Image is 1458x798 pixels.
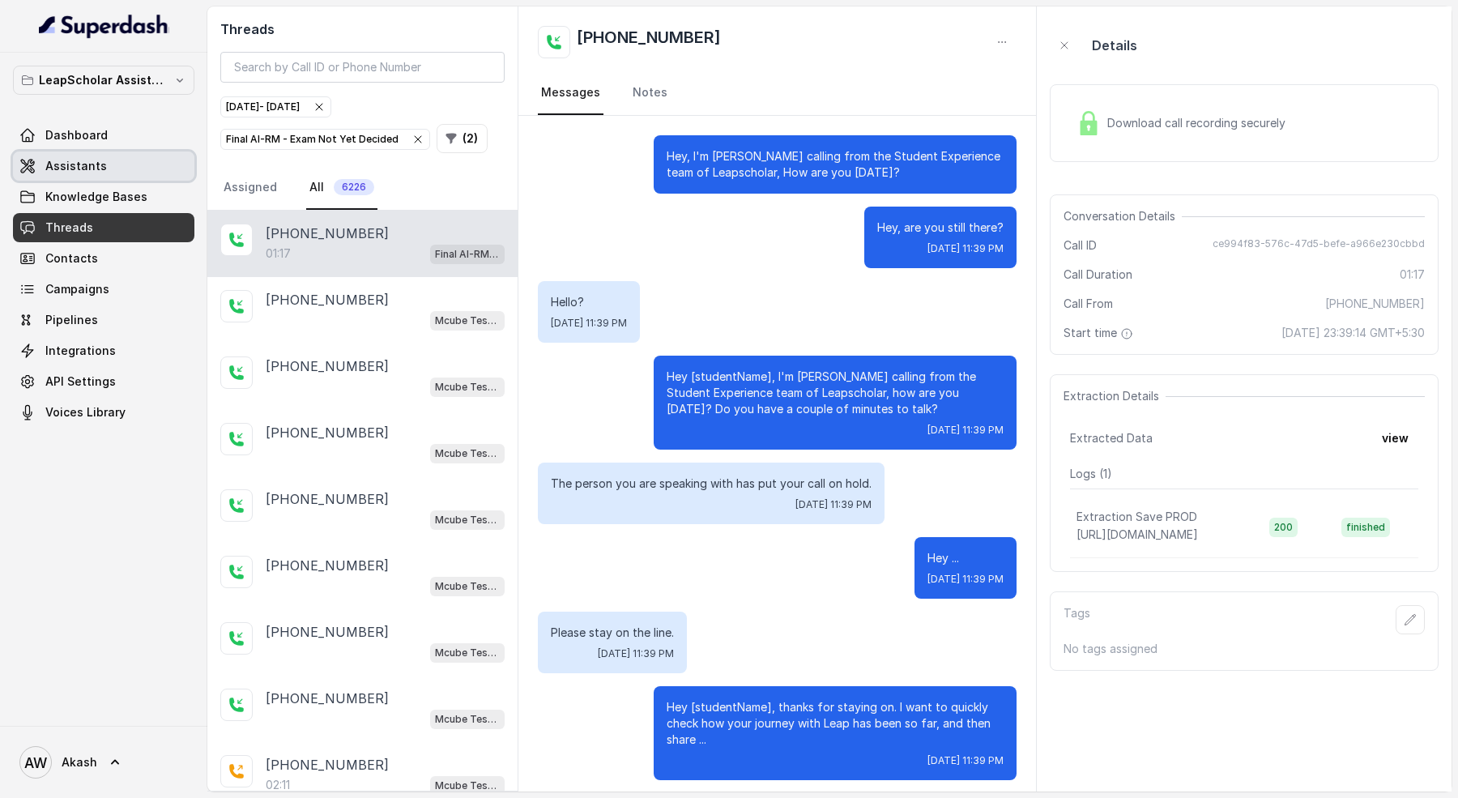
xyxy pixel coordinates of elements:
p: Mcube Test | AI-RM NGB [435,578,500,595]
img: Lock Icon [1076,111,1101,135]
span: Contacts [45,250,98,267]
span: 01:17 [1400,267,1425,283]
span: Integrations [45,343,116,359]
div: [DATE] - [DATE] [226,99,326,115]
p: Final AI-RM - Exam Not Yet Decided [435,246,500,262]
span: Call Duration [1064,267,1132,283]
p: The person you are speaking with has put your call on hold. [551,476,872,492]
span: Start time [1064,325,1136,341]
span: Call From [1064,296,1113,312]
span: [DATE] 11:39 PM [551,317,627,330]
a: Assigned [220,166,280,210]
p: No tags assigned [1064,641,1425,657]
span: Assistants [45,158,107,174]
a: Notes [629,71,671,115]
p: Please stay on the line. [551,625,674,641]
p: Mcube Test | AI-RM NGB [435,446,500,462]
p: Mcube Test | AI-RM NGB [435,711,500,728]
span: Dashboard [45,127,108,143]
p: [PHONE_NUMBER] [266,622,389,642]
a: Contacts [13,244,194,273]
span: API Settings [45,373,116,390]
p: [PHONE_NUMBER] [266,423,389,442]
p: Hello? [551,294,627,310]
span: [DATE] 11:39 PM [598,647,674,660]
button: Final AI-RM - Exam Not Yet Decided [220,129,430,150]
a: Threads [13,213,194,242]
a: Campaigns [13,275,194,304]
h2: Threads [220,19,505,39]
p: Tags [1064,605,1090,634]
h2: [PHONE_NUMBER] [577,26,721,58]
p: Mcube Test | AI-RM NGB [435,778,500,794]
p: LeapScholar Assistant [39,70,168,90]
text: AW [24,754,47,771]
p: Logs ( 1 ) [1070,466,1418,482]
p: Mcube Test | AI-RM NGB [435,645,500,661]
span: ce994f83-576c-47d5-befe-a966e230cbbd [1213,237,1425,254]
span: Download call recording securely [1107,115,1292,131]
p: Mcube Test | AI-RM NGB [435,512,500,528]
a: Pipelines [13,305,194,335]
span: [DATE] 11:39 PM [795,498,872,511]
a: Akash [13,740,194,785]
button: LeapScholar Assistant [13,66,194,95]
a: Dashboard [13,121,194,150]
span: [URL][DOMAIN_NAME] [1076,527,1198,541]
span: [DATE] 11:39 PM [927,242,1004,255]
span: 200 [1269,518,1298,537]
p: Mcube Test | AI-RM NGB [435,379,500,395]
span: finished [1341,518,1390,537]
a: Integrations [13,336,194,365]
span: [DATE] 11:39 PM [927,754,1004,767]
span: 6226 [334,179,374,195]
a: API Settings [13,367,194,396]
p: Hey ... [927,550,1004,566]
p: Details [1092,36,1137,55]
span: Extracted Data [1070,430,1153,446]
p: [PHONE_NUMBER] [266,290,389,309]
span: Knowledge Bases [45,189,147,205]
button: (2) [437,124,488,153]
p: Hey, I'm [PERSON_NAME] calling from the Student Experience team of Leapscholar, How are you [DATE]? [667,148,1004,181]
span: [DATE] 23:39:14 GMT+5:30 [1281,325,1425,341]
p: 01:17 [266,245,291,262]
span: [PHONE_NUMBER] [1325,296,1425,312]
p: Hey, are you still there? [877,220,1004,236]
span: Voices Library [45,404,126,420]
p: Hey [studentName], I'm [PERSON_NAME] calling from the Student Experience team of Leapscholar, how... [667,369,1004,417]
div: Final AI-RM - Exam Not Yet Decided [226,131,424,147]
img: light.svg [39,13,169,39]
button: [DATE]- [DATE] [220,96,331,117]
span: Campaigns [45,281,109,297]
p: [PHONE_NUMBER] [266,689,389,708]
p: Mcube Test | AI-RM NGB [435,313,500,329]
button: view [1372,424,1418,453]
p: [PHONE_NUMBER] [266,489,389,509]
p: [PHONE_NUMBER] [266,224,389,243]
p: [PHONE_NUMBER] [266,755,389,775]
p: [PHONE_NUMBER] [266,356,389,376]
span: Call ID [1064,237,1097,254]
span: Threads [45,220,93,236]
p: Hey [studentName], thanks for staying on. I want to quickly check how your journey with Leap has ... [667,699,1004,748]
span: Pipelines [45,312,98,328]
a: All6226 [306,166,377,210]
a: Assistants [13,151,194,181]
p: 02:11 [266,777,290,793]
span: [DATE] 11:39 PM [927,573,1004,586]
span: Akash [62,754,97,770]
nav: Tabs [220,166,505,210]
span: Extraction Details [1064,388,1166,404]
nav: Tabs [538,71,1017,115]
input: Search by Call ID or Phone Number [220,52,505,83]
a: Voices Library [13,398,194,427]
p: [PHONE_NUMBER] [266,556,389,575]
span: [DATE] 11:39 PM [927,424,1004,437]
a: Knowledge Bases [13,182,194,211]
span: Conversation Details [1064,208,1182,224]
p: Extraction Save PROD [1076,509,1197,525]
a: Messages [538,71,603,115]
